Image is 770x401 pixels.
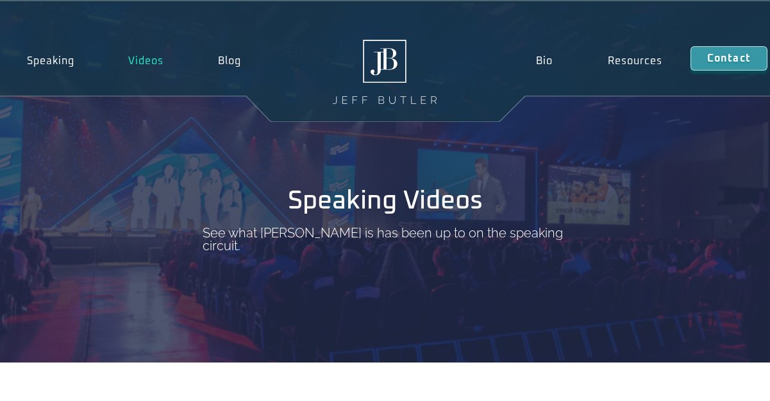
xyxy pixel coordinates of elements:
[508,46,690,76] nav: Menu
[288,188,483,214] h1: Speaking Videos
[707,53,751,64] span: Contact
[690,46,767,71] a: Contact
[508,46,580,76] a: Bio
[203,226,568,252] p: See what [PERSON_NAME] is has been up to on the speaking circuit.
[190,46,267,76] a: Blog
[101,46,190,76] a: Videos
[580,46,690,76] a: Resources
